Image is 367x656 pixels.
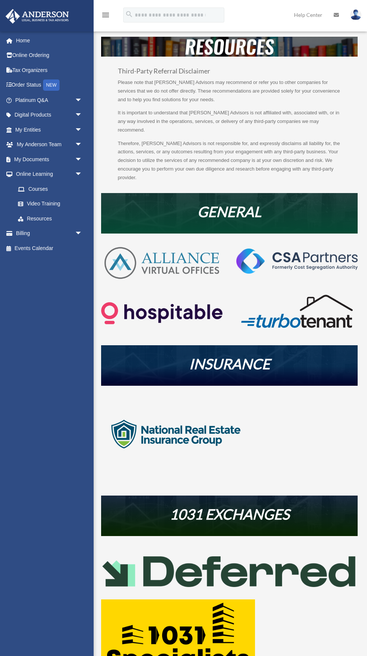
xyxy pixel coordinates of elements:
[75,152,90,167] span: arrow_drop_down
[10,196,94,211] a: Video Training
[101,397,251,472] img: logo-nreig
[10,181,94,196] a: Courses
[5,48,94,63] a: Online Ordering
[43,79,60,91] div: NEW
[5,63,94,78] a: Tax Organizers
[5,78,94,93] a: Order StatusNEW
[118,109,341,139] p: It is important to understand that [PERSON_NAME] Advisors is not affiliated with, associated with...
[5,122,94,137] a: My Entitiesarrow_drop_down
[75,137,90,153] span: arrow_drop_down
[189,355,270,372] em: INSURANCE
[236,294,358,329] img: turbotenant
[350,9,361,20] img: User Pic
[5,241,94,256] a: Events Calendar
[236,249,358,274] img: CSA-partners-Formerly-Cost-Segregation-Authority
[101,10,110,19] i: menu
[118,78,341,109] p: Please note that [PERSON_NAME] Advisors may recommend or refer you to other companies for service...
[5,93,94,108] a: Platinum Q&Aarrow_drop_down
[170,505,289,523] em: 1031 EXCHANGES
[75,167,90,182] span: arrow_drop_down
[125,10,133,18] i: search
[101,582,358,592] a: Deferred
[5,152,94,167] a: My Documentsarrow_drop_down
[101,13,110,19] a: menu
[5,108,94,123] a: Digital Productsarrow_drop_down
[101,294,222,333] img: Logo-transparent-dark
[5,137,94,152] a: My Anderson Teamarrow_drop_down
[101,245,222,281] img: AVO-logo-1-color
[75,122,90,138] span: arrow_drop_down
[75,108,90,123] span: arrow_drop_down
[3,9,71,24] img: Anderson Advisors Platinum Portal
[10,211,90,226] a: Resources
[75,226,90,241] span: arrow_drop_down
[197,203,261,220] em: GENERAL
[118,139,341,182] p: Therefore, [PERSON_NAME] Advisors is not responsible for, and expressly disclaims all liability f...
[101,37,358,57] img: resources-header
[5,167,94,182] a: Online Learningarrow_drop_down
[101,556,358,587] img: Deferred
[75,93,90,108] span: arrow_drop_down
[5,226,94,241] a: Billingarrow_drop_down
[5,33,94,48] a: Home
[118,68,341,78] h3: Third-Party Referral Disclaimer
